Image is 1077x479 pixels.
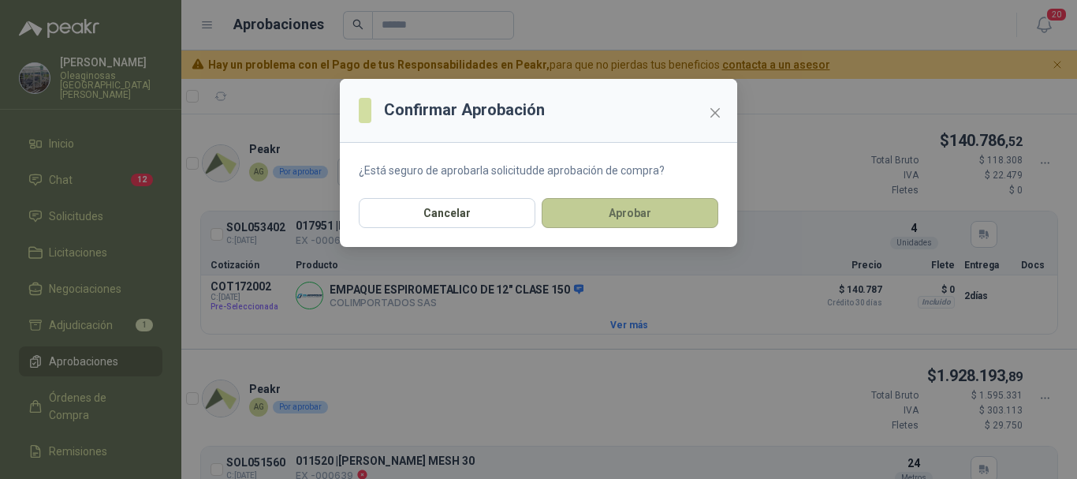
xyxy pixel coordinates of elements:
[359,162,718,179] p: ¿Está seguro de aprobar la solicitud de aprobación de compra?
[542,198,718,228] button: Aprobar
[702,100,728,125] button: Close
[359,198,535,228] button: Cancelar
[384,98,545,122] h3: Confirmar Aprobación
[709,107,721,119] span: close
